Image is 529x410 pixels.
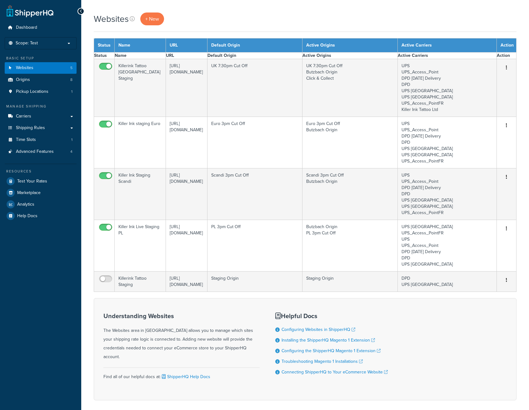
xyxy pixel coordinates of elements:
a: Shipping Rules [5,122,77,134]
span: Advanced Features [16,149,54,154]
a: Help Docs [5,210,77,222]
th: Active Origins [302,52,397,59]
td: [URL][DOMAIN_NAME] [166,168,207,220]
th: URL [166,38,207,52]
th: Active Origins [302,38,397,52]
span: Carriers [16,114,31,119]
a: ShipperHQ Help Docs [161,373,210,380]
td: Butzbach Origin PL 3pm Cut Off [302,220,397,272]
span: Test Your Rates [17,179,47,184]
span: Marketplace [17,190,41,196]
th: Active Carriers [397,52,497,59]
h3: Understanding Websites [103,312,260,319]
a: Configuring the ShipperHQ Magento 1 Extension [282,347,381,354]
td: UPS UPS_Access_Point DPD [DATE] Delivery DPD UPS [GEOGRAPHIC_DATA] UPS [GEOGRAPHIC_DATA] UPS_Acce... [397,168,497,220]
li: Advanced Features [5,146,77,157]
td: DPD UPS [GEOGRAPHIC_DATA] [397,272,497,292]
th: Status [94,38,115,52]
span: 8 [70,77,72,82]
td: UPS [GEOGRAPHIC_DATA] UPS_Access_PointFR UPS UPS_Access_Point DPD [DATE] Delivery DPD UPS [GEOGRA... [397,220,497,272]
th: Default Origin [207,38,302,52]
a: Advanced Features 4 [5,146,77,157]
td: Staging Origin [207,272,302,292]
td: Staging Origin [302,272,397,292]
td: PL 3pm Cut Off [207,220,302,272]
span: Time Slots [16,137,36,142]
td: Scandi 3pm Cut Off Butzbach Origin [302,168,397,220]
span: 1 [71,89,72,94]
div: Resources [5,169,77,174]
td: Euro 3pm Cut Off Butzbach Origin [302,117,397,168]
span: + New [145,15,159,22]
span: 1 [71,137,72,142]
a: Origins 8 [5,74,77,86]
td: [URL][DOMAIN_NAME] [166,220,207,272]
div: Manage Shipping [5,104,77,109]
a: Analytics [5,199,77,210]
li: Websites [5,62,77,74]
th: Action [497,52,517,59]
th: Action [497,38,517,52]
a: Configuring Websites in ShipperHQ [282,326,355,333]
span: Origins [16,77,30,82]
th: Name [115,52,166,59]
div: Basic Setup [5,56,77,61]
th: Status [94,52,115,59]
a: + New [140,12,164,25]
td: Killer Ink staging Euro [115,117,166,168]
th: Name [115,38,166,52]
span: Shipping Rules [16,125,45,131]
td: [URL][DOMAIN_NAME] [166,59,207,117]
a: Marketplace [5,187,77,198]
li: Pickup Locations [5,86,77,97]
td: UK 7:30pm Cut Off [207,59,302,117]
h1: Websites [94,13,129,25]
a: Pickup Locations 1 [5,86,77,97]
li: Time Slots [5,134,77,146]
span: Scope: Test [16,41,38,46]
td: Killerink Tattoo Staging [115,272,166,292]
span: Analytics [17,202,34,207]
a: ShipperHQ Home [7,5,53,17]
span: Websites [16,65,33,71]
span: Pickup Locations [16,89,48,94]
td: Scandi 3pm Cut Off [207,168,302,220]
h3: Helpful Docs [275,312,388,319]
a: Dashboard [5,22,77,33]
a: Carriers [5,111,77,122]
td: Killerink Tattoo [GEOGRAPHIC_DATA] Staging [115,59,166,117]
td: [URL][DOMAIN_NAME] [166,272,207,292]
td: UPS UPS_Access_Point DPD [DATE] Delivery DPD UPS [GEOGRAPHIC_DATA] UPS [GEOGRAPHIC_DATA] UPS_Acce... [397,59,497,117]
a: Test Your Rates [5,176,77,187]
th: Active Carriers [397,38,497,52]
td: UPS UPS_Access_Point DPD [DATE] Delivery DPD UPS [GEOGRAPHIC_DATA] UPS [GEOGRAPHIC_DATA] UPS_Acce... [397,117,497,168]
td: Killer Ink Staging Scandi [115,168,166,220]
span: Dashboard [16,25,37,30]
a: Time Slots 1 [5,134,77,146]
span: Help Docs [17,213,37,219]
a: Connecting ShipperHQ to Your eCommerce Website [282,369,388,375]
th: URL [166,52,207,59]
li: Origins [5,74,77,86]
th: Default Origin [207,52,302,59]
td: Killer Ink Live Staging PL [115,220,166,272]
a: Installing the ShipperHQ Magento 1 Extension [282,337,375,343]
div: Find all of our helpful docs at: [103,367,260,381]
span: 4 [70,149,72,154]
div: The Websites area in [GEOGRAPHIC_DATA] allows you to manage which sites your shipping rate logic ... [103,312,260,361]
span: 5 [70,65,72,71]
a: Websites 5 [5,62,77,74]
td: [URL][DOMAIN_NAME] [166,117,207,168]
td: Euro 3pm Cut Off [207,117,302,168]
td: UK 7:30pm Cut Off Butzbach Origin Click & Collect [302,59,397,117]
a: Troubleshooting Magento 1 Installations [282,358,363,365]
